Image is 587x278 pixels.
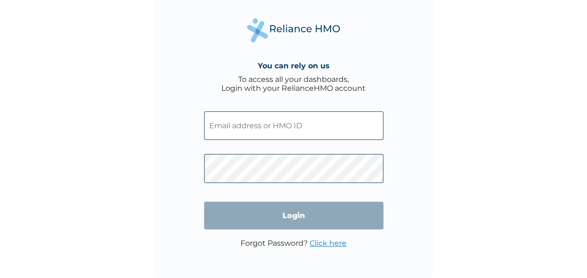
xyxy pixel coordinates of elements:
input: Login [204,202,383,229]
div: To access all your dashboards, Login with your RelianceHMO account [221,75,366,93]
img: Reliance Health's Logo [247,18,340,42]
h4: You can rely on us [258,61,330,70]
p: Forgot Password? [240,239,347,248]
input: Email address or HMO ID [204,111,383,140]
a: Click here [310,239,347,248]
